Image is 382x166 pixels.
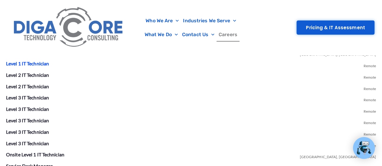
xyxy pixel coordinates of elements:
[6,152,64,157] a: Onsite Level 1 IT Technician
[130,14,252,42] nav: Menu
[6,95,49,100] a: Level 3 IT Technician
[6,83,49,89] a: Level 2 IT Technician
[6,61,49,66] a: Level 1 IT Technician
[6,129,49,135] a: Level 3 IT Technician
[6,117,49,123] a: Level 3 IT Technician
[6,106,49,112] a: Level 3 IT Technician
[143,28,180,42] a: What We Do
[363,59,376,70] span: Remote
[300,150,376,161] span: [GEOGRAPHIC_DATA], [GEOGRAPHIC_DATA]
[306,25,365,30] span: Pricing & IT Assessment
[11,3,127,52] img: Digacore Logo
[363,70,376,82] span: Remote
[363,82,376,93] span: Remote
[180,28,217,42] a: Contact Us
[363,116,376,127] span: Remote
[363,105,376,116] span: Remote
[6,72,49,78] a: Level 2 IT Technician
[6,140,49,146] a: Level 3 IT Technician
[217,28,239,42] a: Careers
[363,127,376,139] span: Remote
[181,14,238,28] a: Industries We Serve
[297,20,374,35] a: Pricing & IT Assessment
[363,93,376,105] span: Remote
[143,14,181,28] a: Who We Are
